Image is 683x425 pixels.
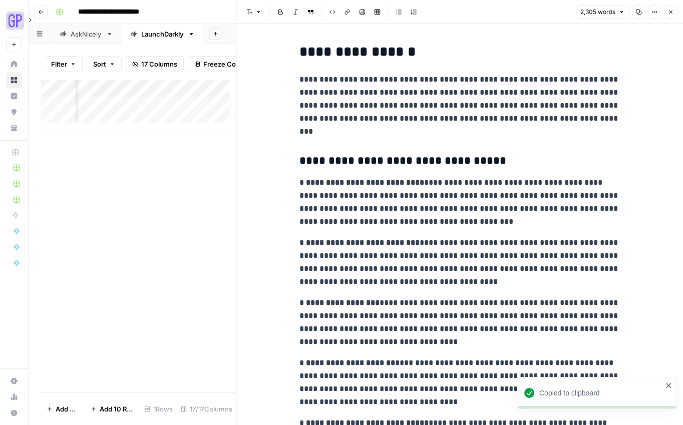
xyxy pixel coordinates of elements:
[51,59,67,69] span: Filter
[6,405,22,421] button: Help + Support
[41,401,85,417] button: Add Row
[580,8,615,17] span: 2,305 words
[6,373,22,389] a: Settings
[203,59,255,69] span: Freeze Columns
[6,12,24,30] img: Growth Plays Logo
[6,88,22,104] a: Insights
[85,401,140,417] button: Add 10 Rows
[6,56,22,72] a: Home
[6,8,22,33] button: Workspace: Growth Plays
[665,381,672,389] button: close
[6,389,22,405] a: Usage
[576,6,629,19] button: 2,305 words
[6,104,22,120] a: Opportunities
[188,56,261,72] button: Freeze Columns
[45,56,83,72] button: Filter
[87,56,122,72] button: Sort
[140,401,177,417] div: 1 Rows
[122,24,203,44] a: LaunchDarkly
[141,59,177,69] span: 17 Columns
[126,56,184,72] button: 17 Columns
[539,388,662,398] div: Copied to clipboard
[100,404,134,414] span: Add 10 Rows
[177,401,236,417] div: 17/17 Columns
[56,404,79,414] span: Add Row
[93,59,106,69] span: Sort
[51,24,122,44] a: AskNicely
[71,29,102,39] div: AskNicely
[6,72,22,88] a: Browse
[141,29,184,39] div: LaunchDarkly
[6,120,22,136] a: Your Data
